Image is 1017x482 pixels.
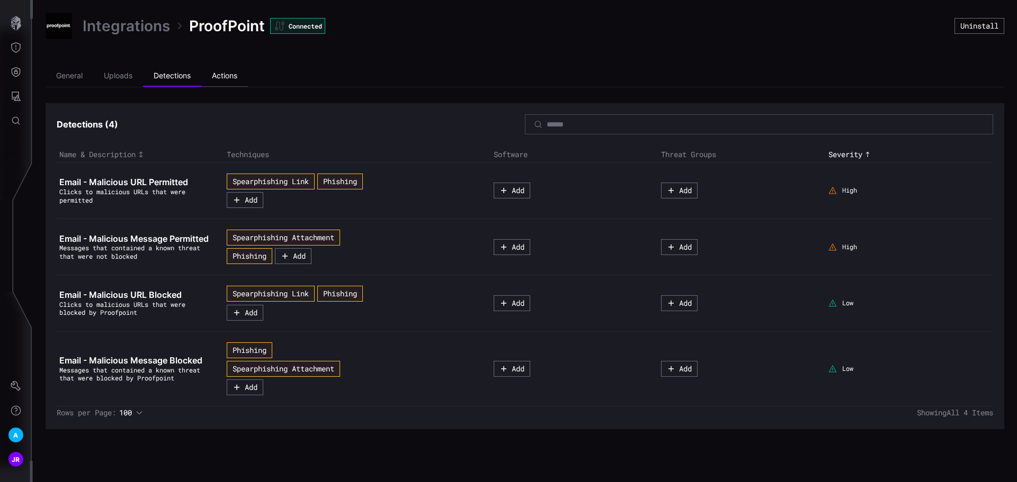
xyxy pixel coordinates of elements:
[93,66,143,87] li: Uploads
[83,16,170,35] a: Integrations
[227,305,263,321] button: Add
[494,295,530,311] button: Add
[59,177,188,187] span: Email - Malicious URL Permitted
[143,66,201,87] li: Detections
[59,366,200,383] span: Messages that contained a known threat that were blocked by Proofpoint
[227,174,315,189] button: Spearphishing Link
[201,66,248,87] li: Actions
[59,355,202,366] span: Email - Malicious Message Blocked
[224,147,491,162] th: Techniques
[494,239,530,255] button: Add
[59,243,200,260] span: Messages that contained a known threat that were not blocked
[661,295,698,311] button: Add
[842,243,857,251] span: High
[59,300,185,317] span: Clicks to malicious URLs that were blocked by Proofpoint
[842,186,857,195] span: High
[491,147,658,162] th: Software
[270,18,325,34] div: Connected
[189,16,265,35] span: ProofPoint
[661,183,698,198] button: Add
[317,286,363,302] button: Phishing
[954,18,1004,34] button: Uninstall
[59,150,221,159] div: Toggle sort direction
[227,379,263,395] button: Add
[842,299,853,307] span: Low
[842,365,853,373] span: Low
[227,192,263,208] button: Add
[1,447,31,471] button: JR
[59,289,213,301] a: Email - Malicious URL Blocked
[57,408,116,417] span: Rows per Page:
[59,355,213,366] a: Email - Malicious Message Blocked
[46,66,93,87] li: General
[658,147,826,162] th: Threat Groups
[661,239,698,255] button: Add
[227,286,315,302] button: Spearphishing Link
[227,248,272,264] button: Phishing
[12,454,20,465] span: JR
[59,187,185,204] span: Clicks to malicious URLs that were permitted
[917,408,993,417] span: Showing All 4
[59,233,213,244] a: Email - Malicious Message Permitted
[972,407,993,417] span: Items
[227,361,340,377] button: Spearphishing Attachment
[119,407,144,418] button: 100
[59,177,213,188] a: Email - Malicious URL Permitted
[661,361,698,377] button: Add
[1,423,31,447] button: A
[494,183,530,198] button: Add
[227,342,272,358] button: Phishing
[57,119,525,130] h3: Detections ( 4 )
[494,361,530,377] button: Add
[13,430,18,441] span: A
[227,230,340,245] button: Spearphishing Attachment
[59,233,209,244] span: Email - Malicious Message Permitted
[275,248,311,264] button: Add
[828,150,991,159] div: Toggle sort direction
[317,174,363,189] button: Phishing
[46,13,72,39] img: Proofpoint SaaS
[59,289,182,300] span: Email - Malicious URL Blocked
